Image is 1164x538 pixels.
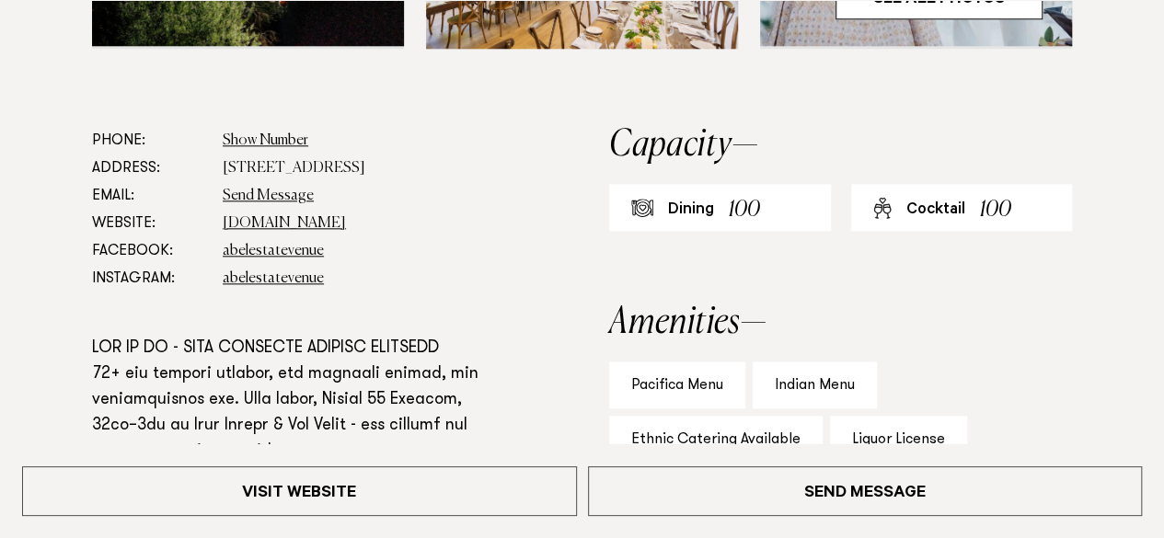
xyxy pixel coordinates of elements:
div: Cocktail [906,200,965,222]
dt: Email: [92,182,208,210]
div: Pacifica Menu [609,361,745,408]
div: 100 [729,193,760,227]
dt: Facebook: [92,237,208,265]
div: 100 [980,193,1011,227]
dt: Website: [92,210,208,237]
h2: Capacity [609,127,1072,164]
a: Send Message [588,466,1143,516]
h2: Amenities [609,304,1072,341]
a: [DOMAIN_NAME] [223,216,346,231]
a: Send Message [223,189,314,203]
a: Show Number [223,133,308,148]
a: abelestatevenue [223,271,324,286]
a: abelestatevenue [223,244,324,258]
div: Indian Menu [753,361,877,408]
div: Dining [668,200,714,222]
dt: Phone: [92,127,208,155]
dt: Address: [92,155,208,182]
dd: [STREET_ADDRESS] [223,155,490,182]
a: Visit Website [22,466,577,516]
div: Liquor License [830,416,967,463]
dt: Instagram: [92,265,208,292]
div: Ethnic Catering Available [609,416,823,463]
